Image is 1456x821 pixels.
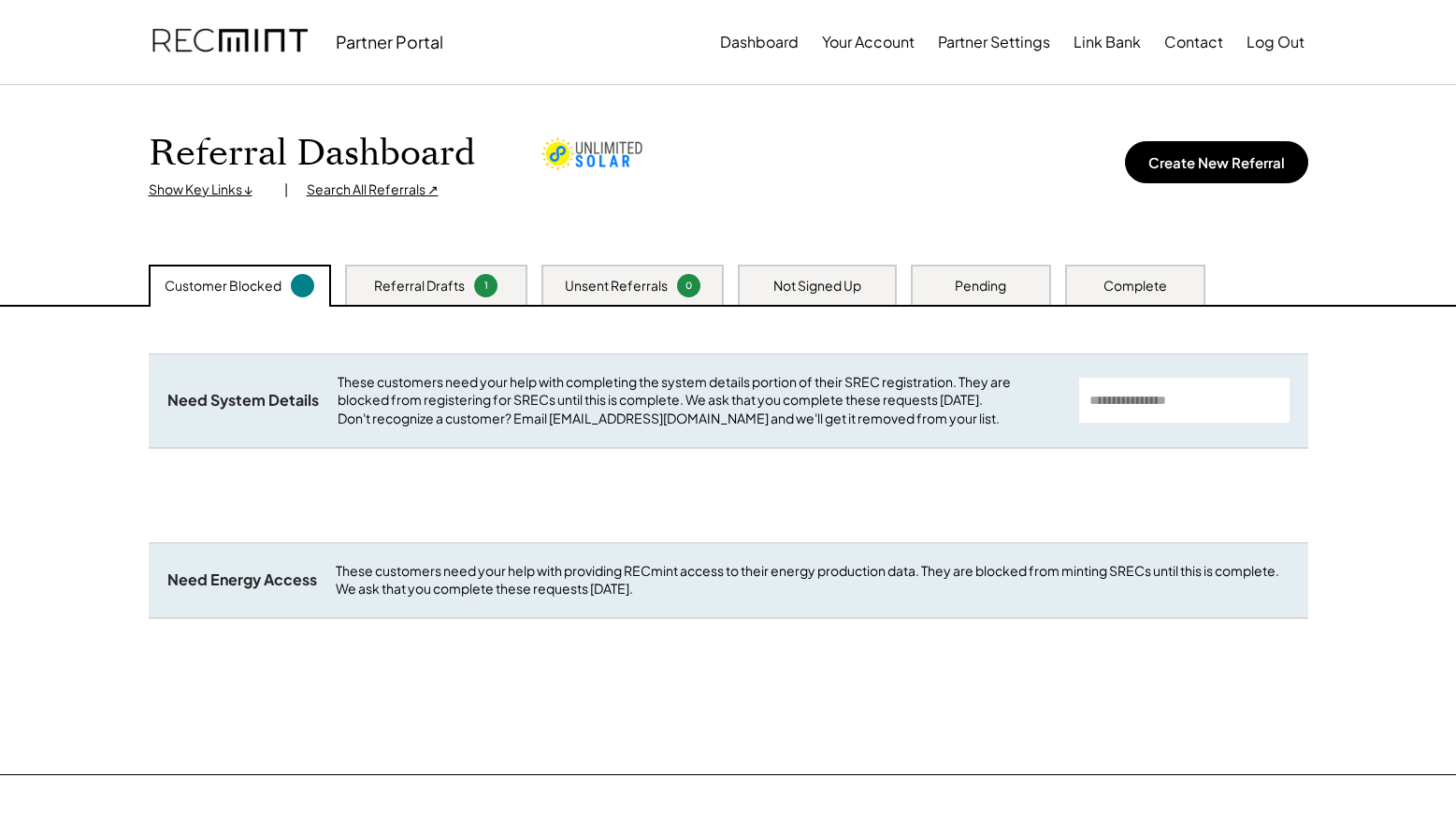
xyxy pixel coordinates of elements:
img: recmint-logotype%403x.png [152,10,308,74]
div: Not Signed Up [773,277,861,295]
div: Complete [1103,277,1167,295]
div: | [284,180,288,199]
div: Need Energy Access [167,570,317,590]
div: Show Key Links ↓ [149,180,266,199]
div: Partner Portal [336,31,443,52]
button: Log Out [1247,23,1305,61]
div: 0 [680,279,698,293]
div: Need System Details [167,391,319,410]
button: Create New Referral [1125,141,1308,183]
button: Your Account [822,23,915,61]
button: Partner Settings [938,23,1050,61]
button: Contact [1164,23,1223,61]
div: These customers need your help with providing RECmint access to their energy production data. The... [336,562,1290,598]
button: Link Bank [1074,23,1141,61]
div: Unsent Referrals [565,277,668,295]
button: Dashboard [720,23,799,61]
img: unlimited-solar.png [541,137,643,171]
div: Pending [955,277,1006,295]
h1: Referral Dashboard [149,132,475,176]
div: Referral Drafts [374,277,465,295]
div: 1 [477,279,495,293]
div: Customer Blocked [165,277,281,295]
div: Search All Referrals ↗ [307,180,439,199]
div: These customers need your help with completing the system details portion of their SREC registrat... [338,373,1060,428]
